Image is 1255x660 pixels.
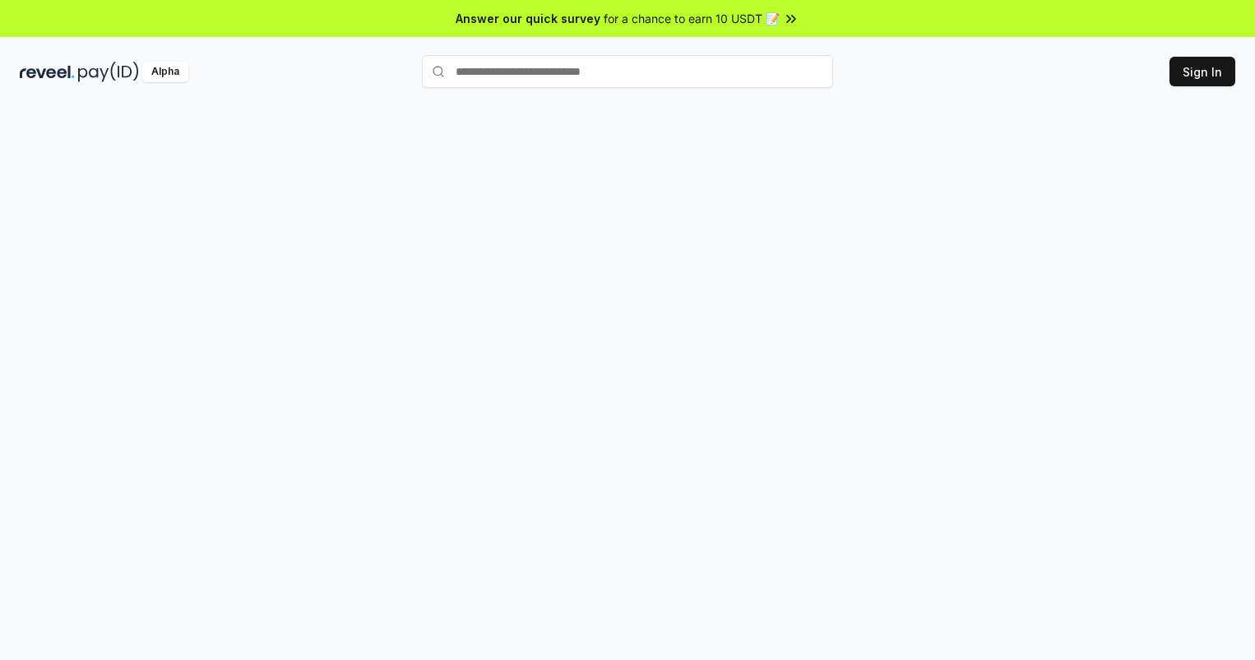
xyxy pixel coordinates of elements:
div: Alpha [142,62,188,82]
img: pay_id [78,62,139,82]
img: reveel_dark [20,62,75,82]
span: for a chance to earn 10 USDT 📝 [604,10,780,27]
button: Sign In [1169,57,1235,86]
span: Answer our quick survey [456,10,600,27]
